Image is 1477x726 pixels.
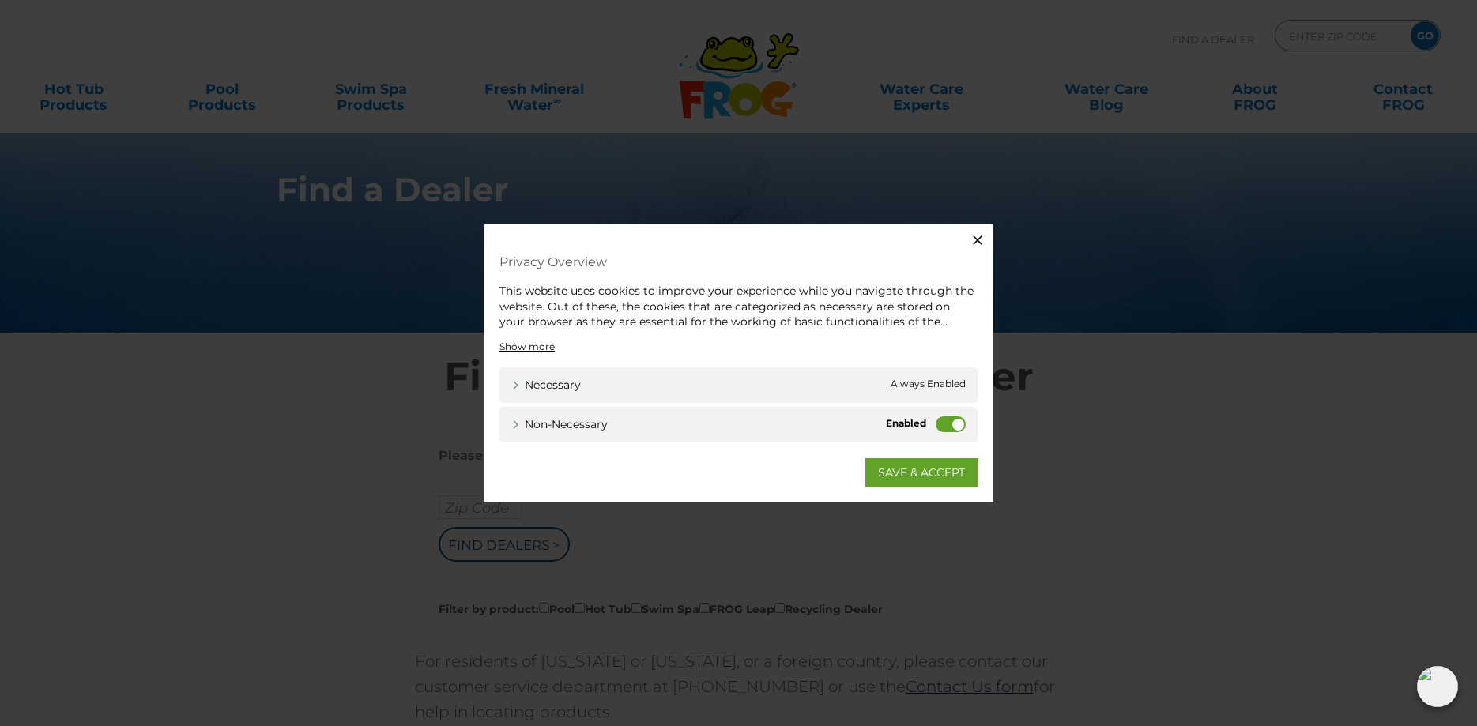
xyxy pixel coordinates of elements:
a: SAVE & ACCEPT [865,457,978,486]
div: This website uses cookies to improve your experience while you navigate through the website. Out ... [499,284,978,330]
a: Non-necessary [511,416,608,432]
img: openIcon [1417,666,1458,707]
span: Always Enabled [891,376,966,393]
a: Necessary [511,376,581,393]
h4: Privacy Overview [499,248,978,276]
a: Show more [499,339,555,353]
